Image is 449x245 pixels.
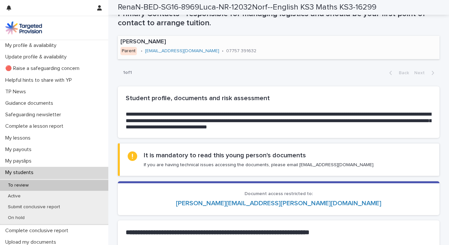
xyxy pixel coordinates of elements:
[3,42,62,49] p: My profile & availability
[144,162,374,168] p: If you are having technical issues accessing the documents, please email [EMAIL_ADDRESS][DOMAIN_N...
[395,71,409,75] span: Back
[3,89,31,95] p: TP News
[3,204,65,210] p: Submit conclusive report
[3,112,66,118] p: Safeguarding newsletter
[3,77,77,83] p: Helpful hints to share with YP
[3,215,30,221] p: On hold
[3,169,39,176] p: My students
[118,9,439,28] h1: Primary Contacts - responsible for managing logistics and should be your first point of contact t...
[126,94,432,102] h2: Student profile, documents and risk assessment
[3,54,72,60] p: Update profile & availability
[3,100,58,106] p: Guidance documents
[226,49,256,53] a: 07757 391632
[118,3,376,12] h2: RenaN-BED-SG16-8969Luca-NR-12032Norf--English KS3 Maths KS3-16299
[3,183,34,188] p: To review
[245,191,313,196] span: Document access restricted to:
[120,47,137,55] div: Parent
[118,65,137,81] p: 1 of 1
[3,193,26,199] p: Active
[145,49,219,53] a: [EMAIL_ADDRESS][DOMAIN_NAME]
[3,158,37,164] p: My payslips
[222,48,224,54] p: •
[384,70,412,76] button: Back
[3,65,85,72] p: 🔴 Raise a safeguarding concern
[176,200,381,207] a: [PERSON_NAME][EMAIL_ADDRESS][PERSON_NAME][DOMAIN_NAME]
[120,38,302,46] p: [PERSON_NAME]
[3,123,69,129] p: Complete a lesson report
[3,228,74,234] p: Complete conclusive report
[141,48,142,54] p: •
[3,135,36,141] p: My lessons
[3,146,37,153] p: My payouts
[118,36,439,59] a: [PERSON_NAME]Parent•[EMAIL_ADDRESS][DOMAIN_NAME]•07757 391632
[412,70,439,76] button: Next
[144,151,306,159] h2: It is mandatory to read this young person's documents
[414,71,429,75] span: Next
[5,21,42,34] img: M5nRWzHhSzIhMunXDL62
